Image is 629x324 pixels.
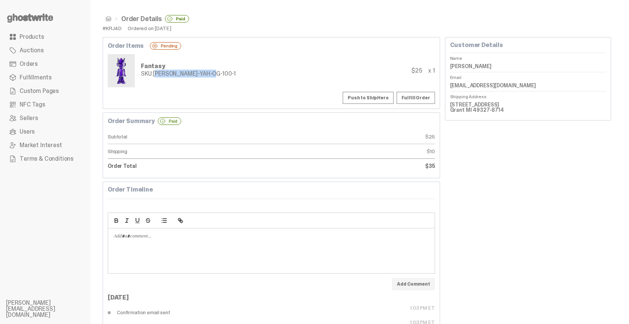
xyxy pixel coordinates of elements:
[20,102,45,108] span: NFC Tags
[108,186,153,193] b: Order Timeline
[450,99,606,116] dd: [STREET_ADDRESS] Grant MI 49327-8714
[165,15,189,23] div: Paid
[450,41,503,49] b: Customer Details
[6,30,84,44] a: Products
[111,216,122,225] button: bold
[271,144,435,159] dd: $10
[6,300,96,318] li: [PERSON_NAME][EMAIL_ADDRESS][DOMAIN_NAME]
[158,117,181,125] div: Paid
[20,61,38,67] span: Orders
[343,92,393,104] button: Push to ShipHero
[108,305,271,319] dd: Confirmation email sent
[6,71,84,84] a: Fulfillments
[20,75,52,81] span: Fulfillments
[111,15,189,23] li: Order Details
[20,156,73,162] span: Terms & Conditions
[141,71,236,77] div: [PERSON_NAME]-YAH-OG-100-1
[271,305,435,319] dt: 1:03 PM ET
[141,63,236,69] div: Fantasy
[392,278,435,290] button: Add Comment
[450,91,606,99] dt: Shipping Address
[20,88,59,94] span: Custom Pages
[132,216,143,225] button: underline
[20,34,44,40] span: Products
[108,43,144,49] b: Order Items
[6,84,84,98] a: Custom Pages
[128,26,171,31] div: Ordered on [DATE]
[122,216,132,225] button: italic
[6,152,84,166] a: Terms & Conditions
[450,72,606,80] dt: Email
[109,56,133,86] img: Yahoo-HG---1.png
[6,98,84,111] a: NFC Tags
[20,129,35,135] span: Users
[20,142,62,148] span: Market Interest
[108,159,271,173] dt: Order Total
[450,53,606,61] dt: Name
[6,138,84,152] a: Market Interest
[428,68,435,74] div: x 1
[397,92,435,104] a: Fulfill Order
[108,129,271,144] dt: Subtotal
[450,80,606,91] dd: [EMAIL_ADDRESS][DOMAIN_NAME]
[108,144,271,159] dt: Shipping
[6,125,84,138] a: Users
[6,57,84,71] a: Orders
[141,70,153,78] span: SKU:
[102,26,122,31] div: #KRJ4D
[6,44,84,57] a: Auctions
[150,42,181,50] div: Pending
[143,216,153,225] button: strike
[271,129,435,144] dd: $25
[175,216,186,225] button: link
[20,115,38,121] span: Sellers
[271,159,435,173] dd: $35
[159,216,169,225] button: list: bullet
[108,118,155,124] b: Order Summary
[108,295,435,301] div: [DATE]
[6,111,84,125] a: Sellers
[412,68,423,74] div: $25
[20,47,44,53] span: Auctions
[450,61,606,72] dd: [PERSON_NAME]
